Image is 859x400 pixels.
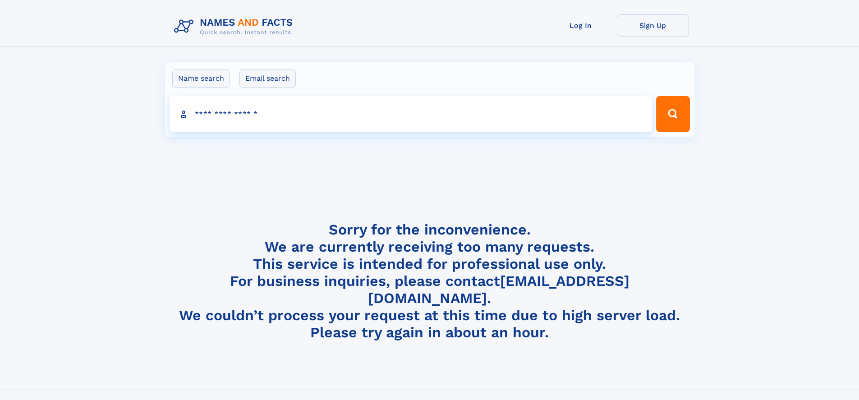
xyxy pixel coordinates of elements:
[170,221,689,341] h4: Sorry for the inconvenience. We are currently receiving too many requests. This service is intend...
[368,272,629,307] a: [EMAIL_ADDRESS][DOMAIN_NAME]
[170,96,652,132] input: search input
[239,69,296,88] label: Email search
[170,14,300,39] img: Logo Names and Facts
[656,96,689,132] button: Search Button
[617,14,689,37] a: Sign Up
[545,14,617,37] a: Log In
[172,69,230,88] label: Name search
